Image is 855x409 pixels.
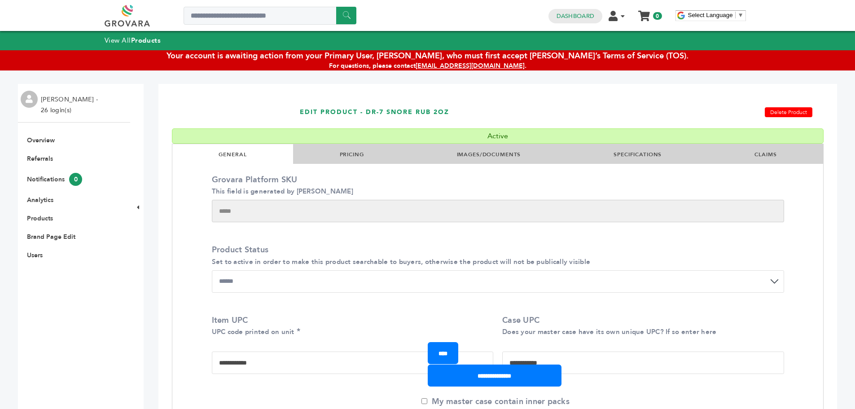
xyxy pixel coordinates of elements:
a: Brand Page Edit [27,233,75,241]
small: UPC code printed on unit [212,327,294,336]
span: 0 [653,12,662,20]
input: My master case contain inner packs [421,398,427,404]
label: Item UPC [212,315,489,337]
a: Notifications0 [27,175,82,184]
small: Does your master case have its own unique UPC? If so enter here [502,327,716,336]
a: Dashboard [557,12,594,20]
a: Products [27,214,53,223]
a: My Cart [639,8,649,18]
small: This field is generated by [PERSON_NAME] [212,187,353,196]
a: Select Language​ [688,12,744,18]
label: Product Status [212,244,780,267]
span: Select Language [688,12,733,18]
span: ​ [735,12,736,18]
strong: Products [131,36,161,45]
label: My master case contain inner packs [421,396,570,407]
img: profile.png [21,91,38,108]
h1: EDIT PRODUCT - DR-7 Snore Rub 2oz [300,96,626,128]
li: [PERSON_NAME] - 26 login(s) [41,94,100,116]
a: Analytics [27,196,53,204]
label: Case UPC [502,315,780,337]
span: ▼ [738,12,744,18]
span: 0 [69,173,82,186]
a: Delete Product [765,107,812,117]
label: Grovara Platform SKU [212,174,780,197]
a: Overview [27,136,55,145]
a: IMAGES/DOCUMENTS [457,151,521,158]
input: Search a product or brand... [184,7,356,25]
small: Set to active in order to make this product searchable to buyers, otherwise the product will not ... [212,257,591,266]
a: View AllProducts [105,36,161,45]
a: SPECIFICATIONS [614,151,662,158]
a: Users [27,251,43,259]
div: Active [172,128,824,144]
a: CLAIMS [754,151,776,158]
a: Referrals [27,154,53,163]
a: GENERAL [219,151,246,158]
a: PRICING [340,151,364,158]
a: [EMAIL_ADDRESS][DOMAIN_NAME] [416,62,525,70]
